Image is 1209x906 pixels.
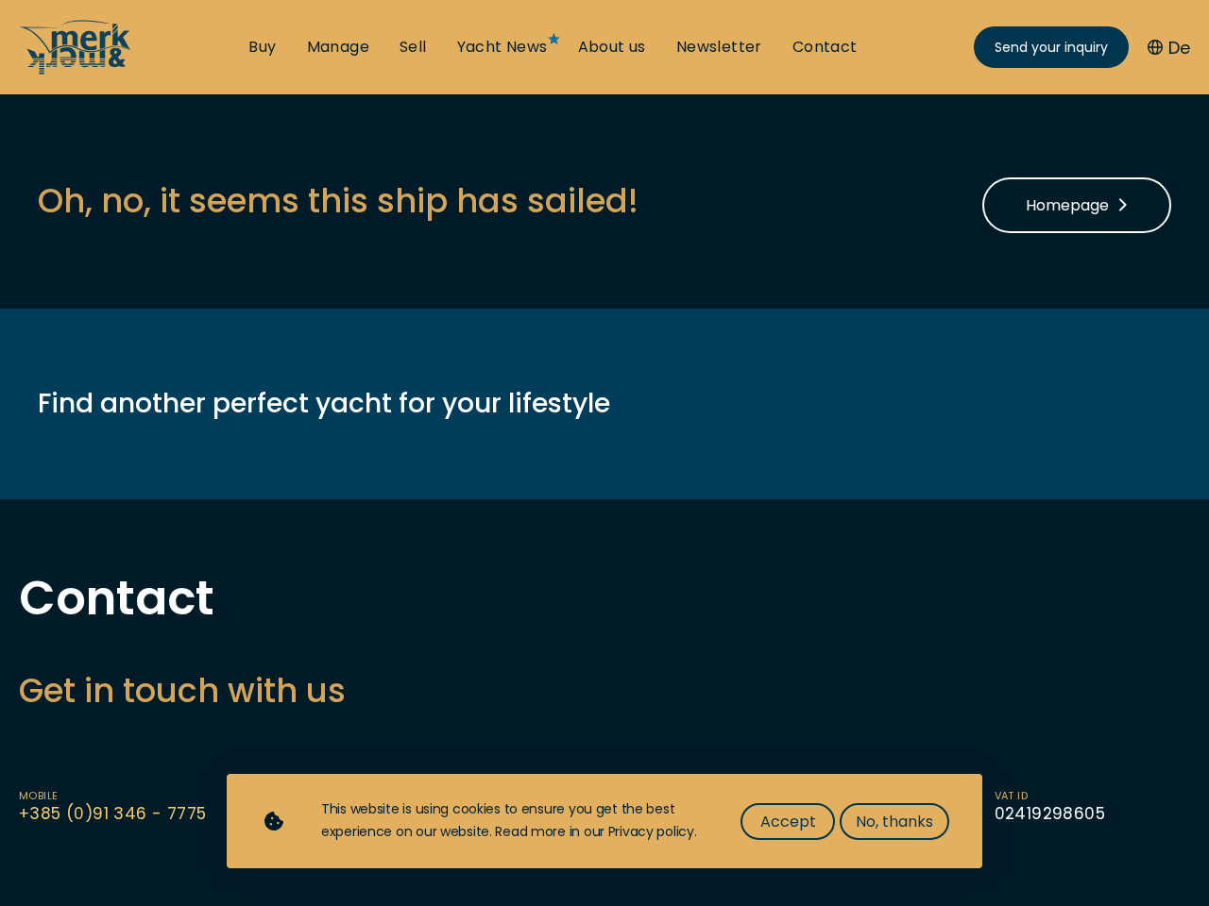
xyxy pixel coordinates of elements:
span: Send your inquiry [995,38,1108,58]
button: No, thanks [840,803,949,840]
span: No, thanks [856,810,933,833]
a: Yacht News [457,37,548,58]
span: Mobile [19,789,206,803]
button: Accept [741,803,835,840]
a: Send your inquiry [974,26,1129,68]
span: Homepage [1026,193,1128,217]
button: De [1148,35,1190,60]
a: Manage [307,37,369,58]
span: Accept [760,810,816,833]
h3: Get in touch with us [19,667,1190,713]
a: About us [578,37,646,58]
h1: Contact [19,575,1190,622]
a: Homepage [982,177,1171,233]
a: Sell [400,37,427,58]
a: +385 (0)91 346 - 7775 [19,802,206,825]
span: 02419298605 [995,802,1105,825]
a: Privacy policy [608,822,694,841]
span: VAT ID [995,789,1105,803]
h3: Oh, no, it seems this ship has sailed! [38,177,639,224]
a: Newsletter [676,37,762,58]
div: This website is using cookies to ensure you get the best experience on our website. Read more in ... [321,798,703,844]
a: Contact [792,37,858,58]
a: Buy [248,37,276,58]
